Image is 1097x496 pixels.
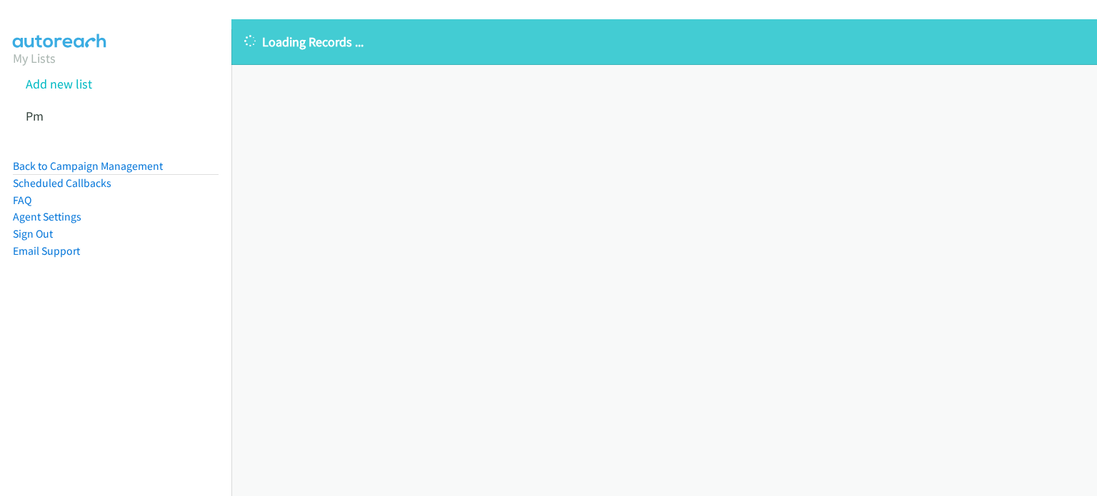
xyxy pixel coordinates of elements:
[13,210,81,223] a: Agent Settings
[13,227,53,241] a: Sign Out
[13,193,31,207] a: FAQ
[13,176,111,190] a: Scheduled Callbacks
[13,244,80,258] a: Email Support
[26,108,44,124] a: Pm
[26,76,92,92] a: Add new list
[13,50,56,66] a: My Lists
[13,159,163,173] a: Back to Campaign Management
[244,32,1084,51] p: Loading Records ...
